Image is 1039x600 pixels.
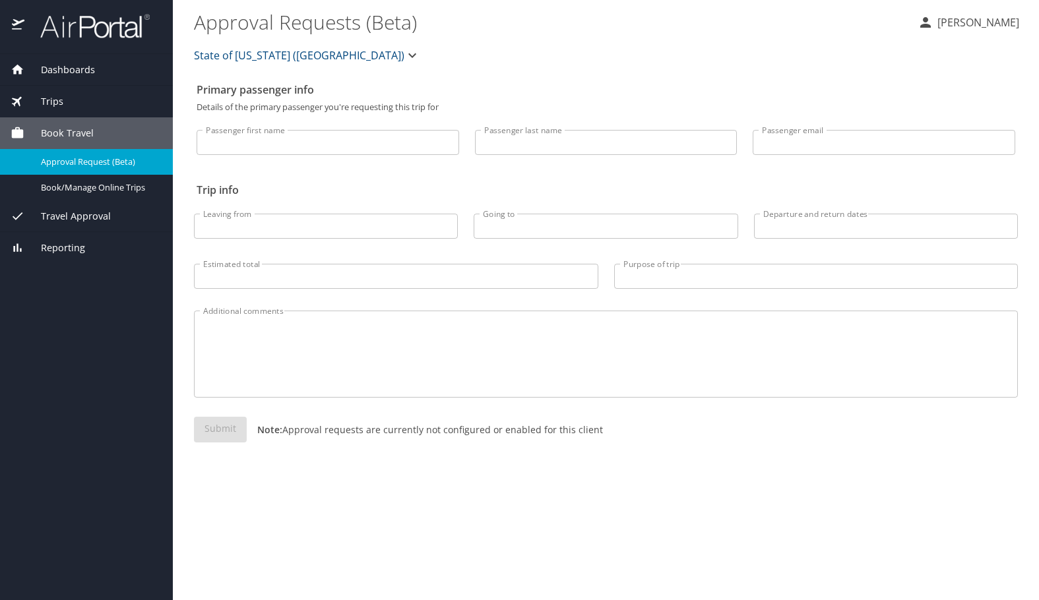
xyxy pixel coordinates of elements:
[26,13,150,39] img: airportal-logo.png
[24,63,95,77] span: Dashboards
[912,11,1024,34] button: [PERSON_NAME]
[197,79,1015,100] h2: Primary passenger info
[24,94,63,109] span: Trips
[12,13,26,39] img: icon-airportal.png
[933,15,1019,30] p: [PERSON_NAME]
[41,181,157,194] span: Book/Manage Online Trips
[194,46,404,65] span: State of [US_STATE] ([GEOGRAPHIC_DATA])
[197,103,1015,111] p: Details of the primary passenger you're requesting this trip for
[24,209,111,224] span: Travel Approval
[257,423,282,436] strong: Note:
[194,1,907,42] h1: Approval Requests (Beta)
[24,241,85,255] span: Reporting
[189,42,425,69] button: State of [US_STATE] ([GEOGRAPHIC_DATA])
[41,156,157,168] span: Approval Request (Beta)
[247,423,603,436] p: Approval requests are currently not configured or enabled for this client
[24,126,94,140] span: Book Travel
[197,179,1015,200] h2: Trip info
